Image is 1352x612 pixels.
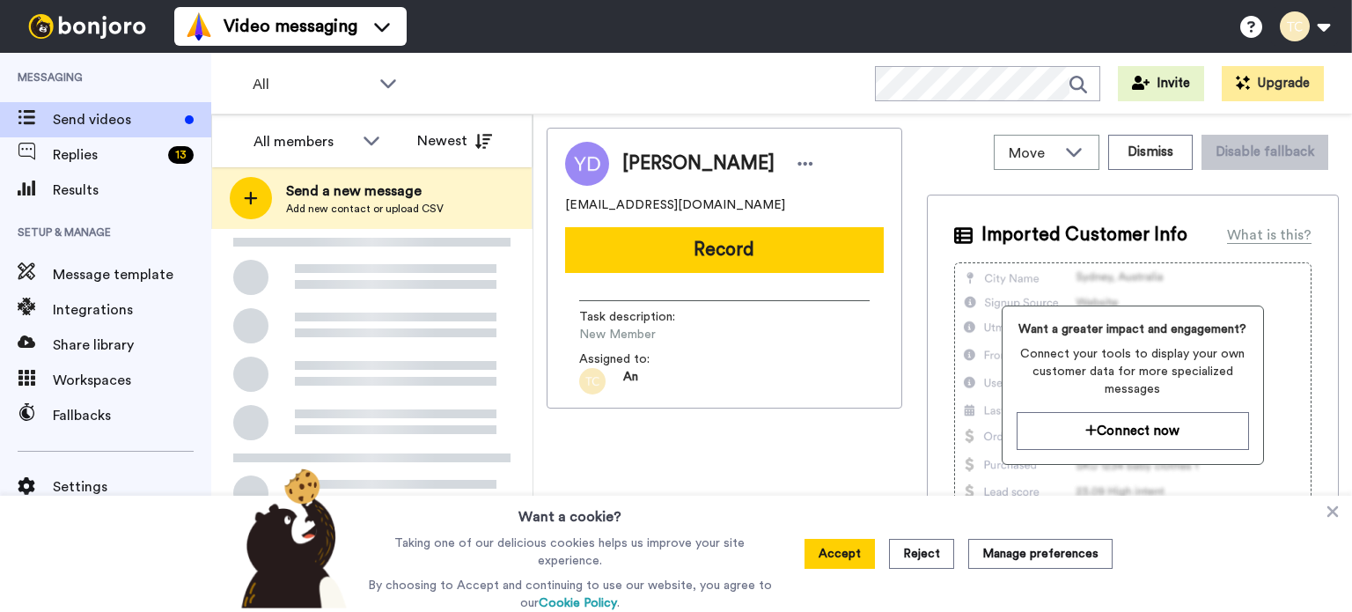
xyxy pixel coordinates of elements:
[53,476,211,498] span: Settings
[1017,412,1249,450] button: Connect now
[1118,66,1204,101] button: Invite
[565,142,609,186] img: Image of Yasmina Darveniza
[364,535,776,570] p: Taking one of our delicious cookies helps us improve your site experience.
[53,299,211,321] span: Integrations
[981,222,1187,248] span: Imported Customer Info
[53,405,211,426] span: Fallbacks
[286,181,444,202] span: Send a new message
[1108,135,1193,170] button: Dismiss
[1227,225,1312,246] div: What is this?
[53,335,211,356] span: Share library
[1222,66,1324,101] button: Upgrade
[1201,135,1328,170] button: Disable fallback
[286,202,444,216] span: Add new contact or upload CSV
[579,368,606,394] img: tc.png
[579,350,702,368] span: Assigned to:
[623,368,638,394] span: An
[224,14,357,39] span: Video messaging
[53,109,178,130] span: Send videos
[579,326,746,343] span: New Member
[579,308,702,326] span: Task description :
[565,227,884,273] button: Record
[518,496,621,527] h3: Want a cookie?
[53,370,211,391] span: Workspaces
[53,180,211,201] span: Results
[53,144,161,166] span: Replies
[565,196,785,214] span: [EMAIL_ADDRESS][DOMAIN_NAME]
[968,539,1113,569] button: Manage preferences
[225,468,356,608] img: bear-with-cookie.png
[364,577,776,612] p: By choosing to Accept and continuing to use our website, you agree to our .
[1017,345,1249,398] span: Connect your tools to display your own customer data for more specialized messages
[21,14,153,39] img: bj-logo-header-white.svg
[53,264,211,285] span: Message template
[404,123,505,159] button: Newest
[253,74,371,95] span: All
[1017,321,1249,338] span: Want a greater impact and engagement?
[185,12,213,41] img: vm-color.svg
[253,131,354,152] div: All members
[539,597,617,609] a: Cookie Policy
[168,146,194,164] div: 13
[622,151,775,177] span: [PERSON_NAME]
[805,539,875,569] button: Accept
[1009,143,1056,164] span: Move
[889,539,954,569] button: Reject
